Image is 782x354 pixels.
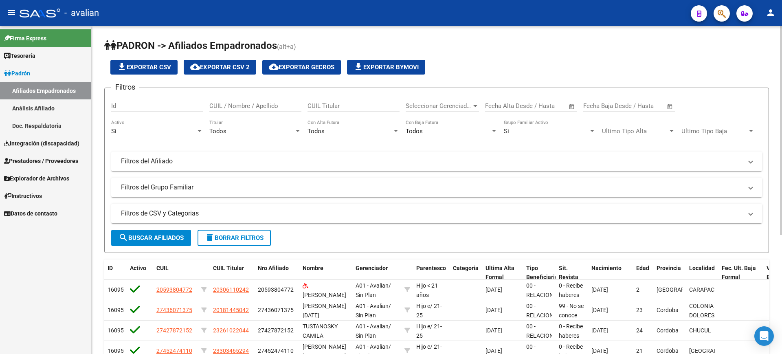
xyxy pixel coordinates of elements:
span: Nro Afiliado [258,265,289,271]
span: Localidad [689,265,715,271]
span: Explorador de Archivos [4,174,69,183]
span: 23261022044 [213,327,249,334]
datatable-header-cell: Edad [633,259,653,286]
datatable-header-cell: Categoria [450,259,482,286]
span: A01 - Avalian [356,323,389,330]
span: [GEOGRAPHIC_DATA] [657,286,712,293]
div: Open Intercom Messenger [754,326,774,346]
span: Ultimo Tipo Alta [602,128,668,135]
mat-expansion-panel-header: Filtros del Afiliado [111,152,762,171]
span: 20306110242 [213,286,249,293]
mat-icon: delete [205,233,215,242]
span: Todos [406,128,423,135]
datatable-header-cell: Provincia [653,259,686,286]
span: CUIL Titular [213,265,244,271]
span: Exportar GECROS [269,64,334,71]
span: 27452474110 [156,347,192,354]
span: 27436071375 [258,307,294,313]
span: Si [111,128,116,135]
span: 21 [636,347,643,354]
span: A01 - Avalian [356,303,389,309]
span: 27436071375 [156,307,192,313]
span: Exportar CSV 2 [190,64,250,71]
span: Nacimiento [591,265,622,271]
span: Cordoba [657,347,679,354]
input: End date [519,102,558,110]
datatable-header-cell: CUIL [153,259,198,286]
h3: Filtros [111,81,139,93]
span: 160953 [108,286,127,293]
span: - avalian [64,4,99,22]
datatable-header-cell: Localidad [686,259,718,286]
span: Fec. Ult. Baja Formal [722,265,756,281]
datatable-header-cell: CUIL Titular [210,259,255,286]
span: 00 - RELACION DE DEPENDENCIA [526,303,564,337]
span: Exportar Bymovi [354,64,419,71]
mat-icon: menu [7,8,16,18]
span: (alt+a) [277,43,296,51]
mat-expansion-panel-header: Filtros del Grupo Familiar [111,178,762,197]
span: 24 [636,327,643,334]
datatable-header-cell: Nacimiento [588,259,633,286]
mat-icon: person [766,8,775,18]
span: [DATE] [591,347,608,354]
span: [DATE] [591,307,608,313]
span: [GEOGRAPHIC_DATA] [689,347,744,354]
span: 160950 [108,347,127,354]
span: Datos de contacto [4,209,57,218]
span: Tesorería [4,51,35,60]
span: Parentesco [416,265,446,271]
datatable-header-cell: Gerenciador [352,259,401,286]
input: End date [617,102,657,110]
span: Seleccionar Gerenciador [406,102,472,110]
input: Start date [485,102,512,110]
span: Instructivos [4,191,42,200]
span: Ultimo Tipo Baja [681,128,747,135]
mat-icon: file_download [354,62,363,72]
datatable-header-cell: Tipo Beneficiario [523,259,556,286]
datatable-header-cell: Nro Afiliado [255,259,299,286]
div: [DATE] [485,306,520,315]
span: 20181445042 [213,307,249,313]
span: A01 - Avalian [356,343,389,350]
span: 27452474110 [258,347,294,354]
datatable-header-cell: Parentesco [413,259,450,286]
span: A01 - Avalian [356,282,389,289]
span: [PERSON_NAME][DATE] [303,303,346,319]
span: TUSTANOSKY CAMILA [303,323,338,339]
span: 20593804772 [156,286,192,293]
span: Hijo < 21 años [416,282,438,298]
input: Start date [583,102,610,110]
button: Exportar CSV [110,60,178,75]
span: Exportar CSV [117,64,171,71]
span: 160952 [108,307,127,313]
button: Open calendar [666,102,675,111]
mat-panel-title: Filtros de CSV y Categorias [121,209,742,218]
span: Gerenciador [356,265,388,271]
span: Provincia [657,265,681,271]
span: 0 - Recibe haberes regularmente [559,323,593,348]
span: Categoria [453,265,479,271]
datatable-header-cell: Fec. Ult. Baja Formal [718,259,763,286]
span: 20593804772 [258,286,294,293]
span: Sit. Revista [559,265,578,281]
mat-icon: search [119,233,128,242]
button: Open calendar [567,102,577,111]
span: Tipo Beneficiario [526,265,558,281]
mat-panel-title: Filtros del Grupo Familiar [121,183,742,192]
span: ID [108,265,113,271]
datatable-header-cell: Activo [127,259,153,286]
span: Buscar Afiliados [119,234,184,242]
span: COLONIA DOLORES [689,303,714,319]
span: 160951 [108,327,127,334]
span: Todos [308,128,325,135]
div: [DATE] [485,326,520,335]
span: 00 - RELACION DE DEPENDENCIA [526,282,564,317]
span: 23 [636,307,643,313]
div: [DATE] [485,285,520,295]
span: Prestadores / Proveedores [4,156,78,165]
span: Firma Express [4,34,46,43]
span: 2 [636,286,639,293]
span: 27427872152 [258,327,294,334]
span: CARAPACHAY [689,286,725,293]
